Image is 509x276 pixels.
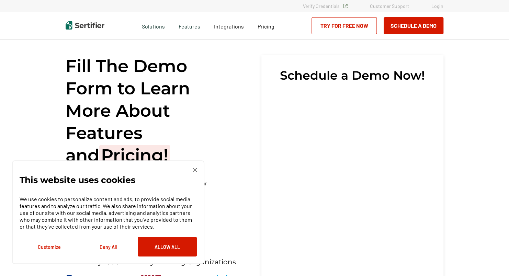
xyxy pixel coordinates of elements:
[79,237,138,256] button: Deny All
[312,17,377,34] a: Try for Free Now
[142,21,165,30] span: Solutions
[179,21,200,30] span: Features
[280,69,425,82] span: Schedule a Demo Now!
[258,23,274,30] span: Pricing
[66,21,104,30] img: Sertifier | Digital Credentialing Platform
[66,55,211,166] h1: Fill The Demo Form to Learn More About Features and
[138,237,197,256] button: Allow All
[475,243,509,276] iframe: Chat Widget
[20,176,135,183] p: This website uses cookies
[258,21,274,30] a: Pricing
[431,3,443,9] a: Login
[20,237,79,256] button: Customize
[370,3,409,9] a: Customer Support
[343,4,348,8] img: Verified
[20,196,197,230] p: We use cookies to personalize content and ads, to provide social media features and to analyze ou...
[303,3,348,9] a: Verify Credentials
[384,17,443,34] button: Schedule a Demo
[214,23,244,30] span: Integrations
[99,145,170,166] span: Pricing!
[214,21,244,30] a: Integrations
[193,168,197,172] img: Cookie Popup Close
